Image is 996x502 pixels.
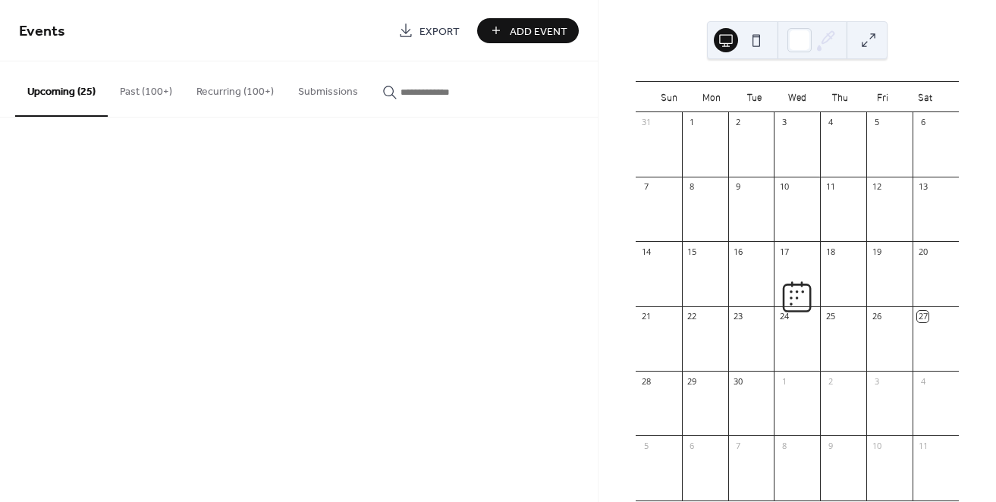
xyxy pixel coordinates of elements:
div: Thu [818,82,861,112]
button: Past (100+) [108,61,184,115]
div: 15 [687,246,698,257]
div: 16 [733,246,744,257]
div: 31 [640,117,652,128]
div: 7 [640,181,652,193]
div: 29 [687,375,698,387]
div: 7 [733,440,744,451]
div: 5 [640,440,652,451]
div: 12 [871,181,882,193]
span: Events [19,17,65,46]
button: Add Event [477,18,579,43]
div: 22 [687,311,698,322]
div: 5 [871,117,882,128]
div: Wed [776,82,818,112]
div: 8 [687,181,698,193]
div: Sat [904,82,947,112]
div: 8 [778,440,790,451]
div: 18 [825,246,836,257]
div: 6 [917,117,928,128]
div: 13 [917,181,928,193]
div: 6 [687,440,698,451]
a: Export [387,18,471,43]
div: 4 [825,117,836,128]
div: 9 [733,181,744,193]
div: 21 [640,311,652,322]
div: Tue [733,82,775,112]
div: Fri [861,82,903,112]
div: 1 [778,375,790,387]
div: 27 [917,311,928,322]
div: 3 [871,375,882,387]
div: 19 [871,246,882,257]
div: Sun [648,82,690,112]
div: 20 [917,246,928,257]
div: 14 [640,246,652,257]
div: 4 [917,375,928,387]
div: 3 [778,117,790,128]
div: 24 [778,311,790,322]
div: 2 [825,375,836,387]
div: 25 [825,311,836,322]
div: 10 [778,181,790,193]
div: 1 [687,117,698,128]
button: Upcoming (25) [15,61,108,117]
span: Add Event [510,24,567,39]
div: 23 [733,311,744,322]
div: 2 [733,117,744,128]
div: 26 [871,311,882,322]
div: 17 [778,246,790,257]
div: 9 [825,440,836,451]
div: 10 [871,440,882,451]
div: Mon [690,82,733,112]
span: Export [419,24,460,39]
div: 11 [825,181,836,193]
button: Submissions [286,61,370,115]
div: 28 [640,375,652,387]
button: Recurring (100+) [184,61,286,115]
div: 11 [917,440,928,451]
div: 30 [733,375,744,387]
